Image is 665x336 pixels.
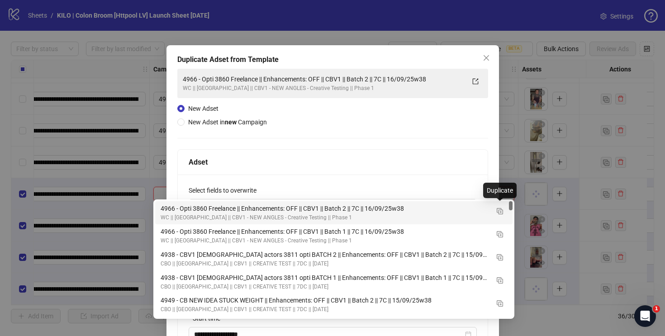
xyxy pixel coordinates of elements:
[472,78,479,85] span: export
[483,54,490,62] span: close
[497,231,503,237] img: Duplicate
[493,227,507,241] button: Duplicate
[183,74,465,84] div: 4966 - Opti 3860 Freelance || Enhancements: OFF || CBV1 || Batch 2 || 7C || 16/09/25w38
[161,305,489,314] div: CBO || [GEOGRAPHIC_DATA] || CBV1 || CREATIVE TEST || 7DC || [DATE]
[161,260,489,268] div: CBO || [GEOGRAPHIC_DATA] || CBV1 || CREATIVE TEST || 7DC || [DATE]
[493,203,507,218] button: Duplicate
[183,84,465,93] div: WC || [GEOGRAPHIC_DATA] || CBV1 - NEW ANGLES - Creative Testing || Phase 1
[225,118,237,126] strong: new
[161,227,489,237] div: 4966 - Opti 3860 Freelance || Enhancements: OFF || CBV1 || Batch 1 || 7C || 16/09/25w38
[493,295,507,310] button: Duplicate
[161,295,489,305] div: 4949 - CB NEW IDEA STUCK WEIGHT || Enhancements: OFF || CBV1 || Batch 2 || 7C || 15/09/25w38
[483,183,517,198] div: Duplicate
[177,54,488,65] div: Duplicate Adset from Template
[161,273,489,283] div: 4938 - CBV1 [DEMOGRAPHIC_DATA] actors 3811 opti BATCH 1 || Enhancements: OFF || CBV1 || Batch 1 |...
[155,201,513,224] div: 4966 - Opti 3860 Freelance || Enhancements: OFF || CBV1 || Batch 2 || 7C || 16/09/25w38
[493,250,507,264] button: Duplicate
[188,118,267,126] span: New Adset in Campaign
[493,273,507,287] button: Duplicate
[497,208,503,214] img: Duplicate
[161,283,489,291] div: CBO || [GEOGRAPHIC_DATA] || CBV1 || CREATIVE TEST || 7DC || [DATE]
[155,270,513,293] div: 4938 - CBV1 male actors 3811 opti BATCH 1 || Enhancements: OFF || CBV1 || Batch 1 || 7C || 15/09/...
[161,203,489,213] div: 4966 - Opti 3860 Freelance || Enhancements: OFF || CBV1 || Batch 2 || 7C || 16/09/25w38
[653,305,660,312] span: 1
[497,300,503,307] img: Duplicate
[188,105,218,112] span: New Adset
[155,247,513,270] div: 4938 - CBV1 male actors 3811 opti BATCH 2 || Enhancements: OFF || CBV1 || Batch 2 || 7C || 15/09/...
[155,293,513,316] div: 4949 - CB NEW IDEA STUCK WEIGHT || Enhancements: OFF || CBV1 || Batch 2 || 7C || 15/09/25w38
[161,237,489,245] div: WC || [GEOGRAPHIC_DATA] || CBV1 - NEW ANGLES - Creative Testing || Phase 1
[155,224,513,247] div: 4966 - Opti 3860 Freelance || Enhancements: OFF || CBV1 || Batch 1 || 7C || 16/09/25w38
[479,51,494,65] button: Close
[189,156,477,168] div: Adset
[497,254,503,260] img: Duplicate
[161,250,489,260] div: 4938 - CBV1 [DEMOGRAPHIC_DATA] actors 3811 opti BATCH 2 || Enhancements: OFF || CBV1 || Batch 2 |...
[189,185,262,195] label: Select fields to overwrite
[161,213,489,222] div: WC || [GEOGRAPHIC_DATA] || CBV1 - NEW ANGLES - Creative Testing || Phase 1
[497,277,503,284] img: Duplicate
[634,305,656,327] iframe: Intercom live chat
